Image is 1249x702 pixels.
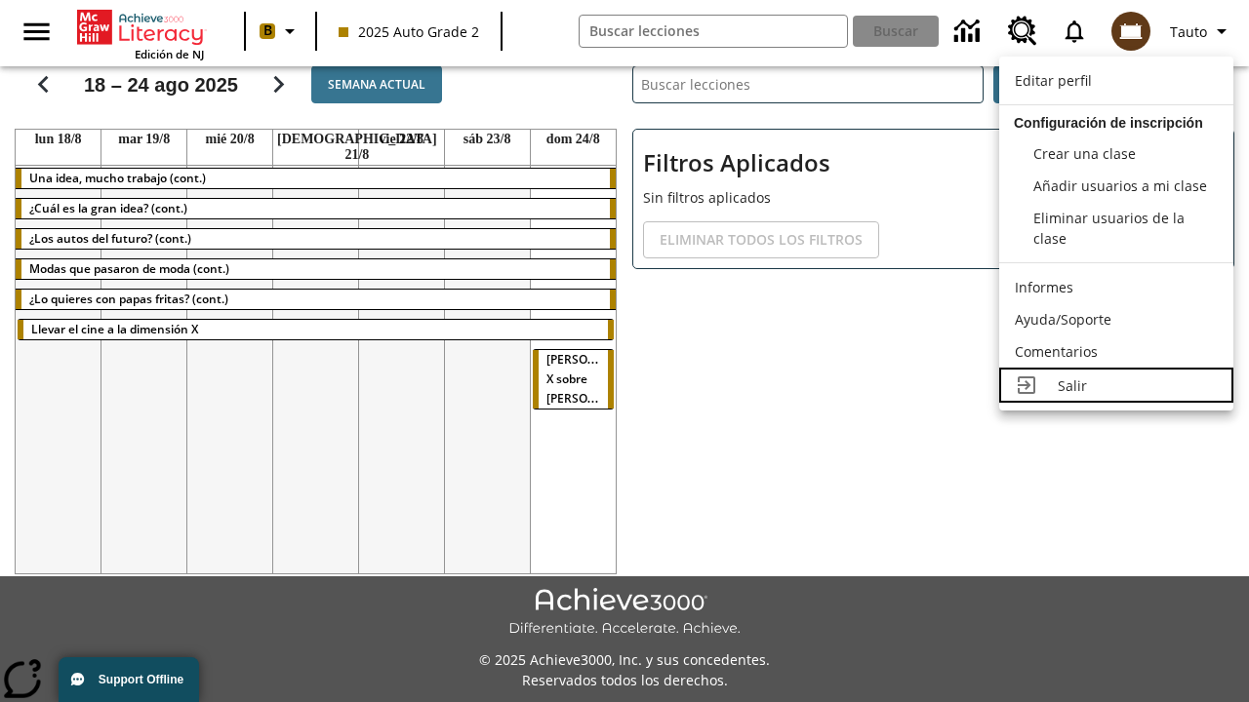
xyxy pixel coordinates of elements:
span: Ayuda/Soporte [1015,310,1111,329]
span: Eliminar usuarios de la clase [1033,209,1185,248]
span: Informes [1015,278,1073,296]
span: Añadir usuarios a mi clase [1033,176,1207,195]
span: Editar perfil [1015,71,1092,90]
span: Salir [1058,376,1087,395]
span: Configuración de inscripción [1014,115,1203,131]
span: Comentarios [1015,342,1098,361]
span: Crear una clase [1033,144,1136,163]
